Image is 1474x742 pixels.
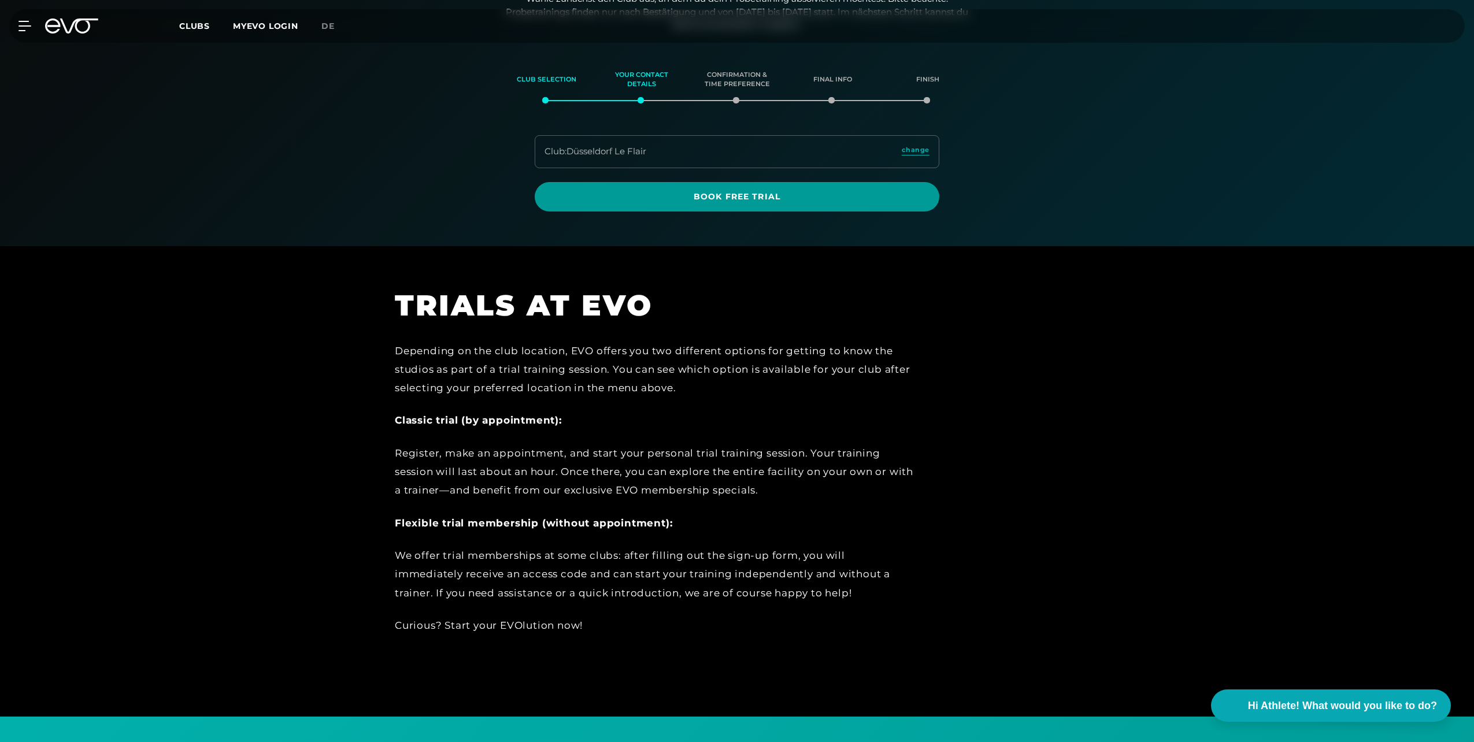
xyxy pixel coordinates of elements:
[513,64,580,95] div: Club selection
[179,21,210,31] span: Clubs
[395,546,915,602] div: We offer trial memberships at some clubs: after filling out the sign-up form, you will immediatel...
[799,64,866,95] div: Final info
[535,182,939,212] a: Book Free Trial
[395,517,672,529] strong: Flexible trial membership (without appointment):
[1248,698,1437,714] span: Hi Athlete! What would you like to do?
[395,342,915,398] div: Depending on the club location, EVO offers you two different options for getting to know the stud...
[562,191,912,203] span: Book Free Trial
[395,616,915,654] div: Curious? Start your EVOlution now!
[895,64,961,95] div: Finish
[179,20,233,31] a: Clubs
[395,287,915,324] h1: TRIALS AT EVO
[1211,689,1451,722] button: Hi Athlete! What would you like to do?
[321,21,335,31] span: de
[609,64,675,95] div: Your contact details
[704,64,771,95] div: Confirmation & time preference
[321,20,349,33] a: de
[545,145,646,158] div: Club : Düsseldorf Le Flair
[395,444,915,500] div: Register, make an appointment, and start your personal trial training session. Your training sess...
[902,145,929,158] a: change
[902,145,929,155] span: change
[233,21,298,31] a: MYEVO LOGIN
[395,414,562,426] strong: Classic trial (by appointment):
